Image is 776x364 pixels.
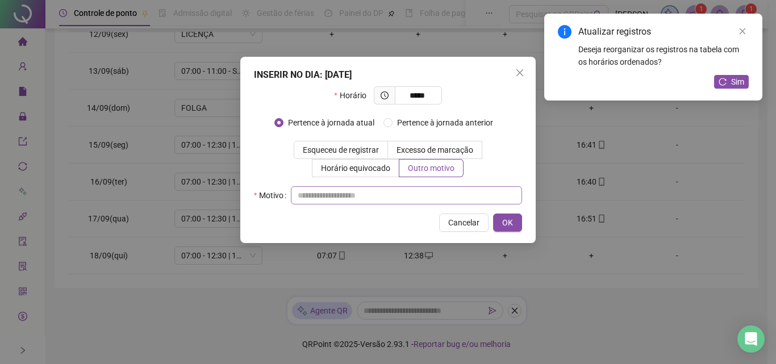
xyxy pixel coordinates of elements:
button: OK [493,214,522,232]
span: close [739,27,746,35]
label: Horário [334,86,373,104]
div: Atualizar registros [578,25,749,39]
span: OK [502,216,513,229]
span: clock-circle [381,91,389,99]
span: reload [719,78,727,86]
span: close [515,68,524,77]
span: info-circle [558,25,571,39]
div: Deseja reorganizar os registros na tabela com os horários ordenados? [578,43,749,68]
span: Pertence à jornada anterior [393,116,498,129]
button: Cancelar [439,214,489,232]
span: Outro motivo [408,164,454,173]
button: Sim [714,75,749,89]
button: Close [511,64,529,82]
span: Pertence à jornada atual [283,116,379,129]
label: Motivo [254,186,291,204]
span: Cancelar [448,216,479,229]
div: Open Intercom Messenger [737,325,765,353]
span: Excesso de marcação [397,145,473,154]
div: INSERIR NO DIA : [DATE] [254,68,522,82]
a: Close [736,25,749,37]
span: Sim [731,76,744,88]
span: Esqueceu de registrar [303,145,379,154]
span: Horário equivocado [321,164,390,173]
